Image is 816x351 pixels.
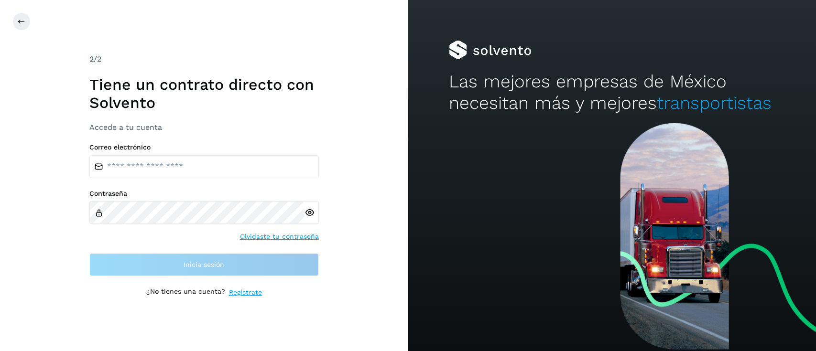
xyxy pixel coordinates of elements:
[146,287,225,298] p: ¿No tienes una cuenta?
[229,287,262,298] a: Regístrate
[240,232,319,242] a: Olvidaste tu contraseña
[89,190,319,198] label: Contraseña
[89,75,319,112] h1: Tiene un contrato directo con Solvento
[89,253,319,276] button: Inicia sesión
[89,143,319,151] label: Correo electrónico
[657,93,772,113] span: transportistas
[89,53,319,65] div: /2
[184,261,224,268] span: Inicia sesión
[89,123,319,132] h3: Accede a tu cuenta
[449,71,775,114] h2: Las mejores empresas de México necesitan más y mejores
[89,54,94,64] span: 2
